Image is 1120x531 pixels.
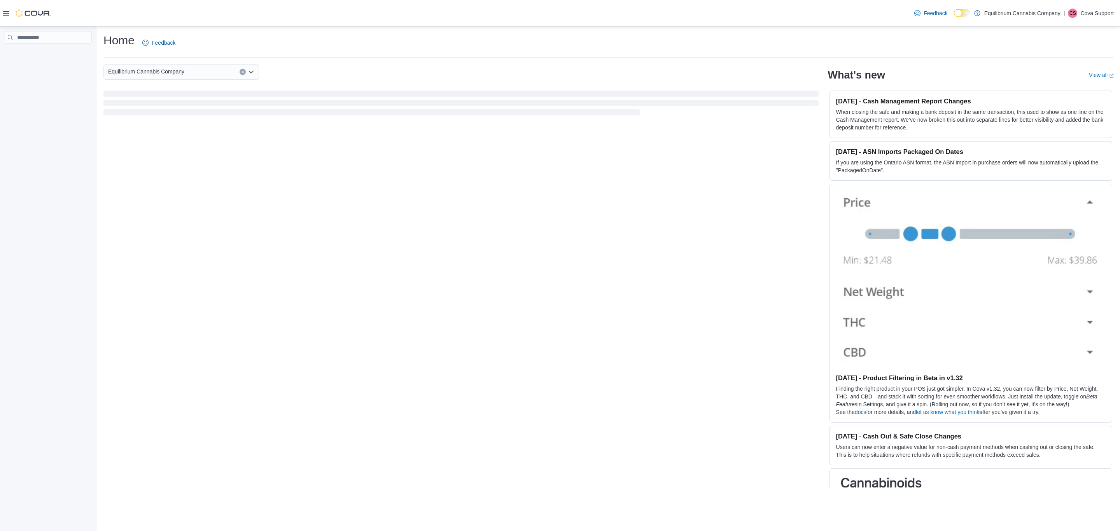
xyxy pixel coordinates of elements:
a: docs [855,409,866,415]
p: Finding the right product in your POS just got simpler. In Cova v1.32, you can now filter by Pric... [836,385,1106,408]
button: Clear input [240,69,246,75]
h3: [DATE] - Cash Management Report Changes [836,97,1106,105]
h3: [DATE] - ASN Imports Packaged On Dates [836,148,1106,155]
p: Equilibrium Cannabis Company [984,9,1060,18]
input: Dark Mode [954,9,970,17]
span: Equilibrium Cannabis Company [108,67,184,76]
h1: Home [103,33,135,48]
h3: [DATE] - Product Filtering in Beta in v1.32 [836,374,1106,382]
em: Beta Features [836,393,1097,407]
a: View allExternal link [1089,72,1114,78]
p: Users can now enter a negative value for non-cash payment methods when cashing out or closing the... [836,443,1106,459]
span: Feedback [152,39,175,47]
span: Feedback [924,9,947,17]
h3: [DATE] - Cash Out & Safe Close Changes [836,432,1106,440]
button: Open list of options [248,69,254,75]
p: When closing the safe and making a bank deposit in the same transaction, this used to show as one... [836,108,1106,131]
h2: What's new [828,69,885,81]
a: Feedback [911,5,950,21]
p: If you are using the Ontario ASN format, the ASN Import in purchase orders will now automatically... [836,159,1106,174]
p: Cova Support [1080,9,1114,18]
img: Cova [16,9,51,17]
a: let us know what you think [916,409,979,415]
p: | [1064,9,1065,18]
p: See the for more details, and after you’ve given it a try. [836,408,1106,416]
span: CS [1069,9,1076,18]
nav: Complex example [5,45,92,64]
div: Cova Support [1068,9,1077,18]
a: Feedback [139,35,178,51]
span: Loading [103,92,819,117]
svg: External link [1109,73,1114,78]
